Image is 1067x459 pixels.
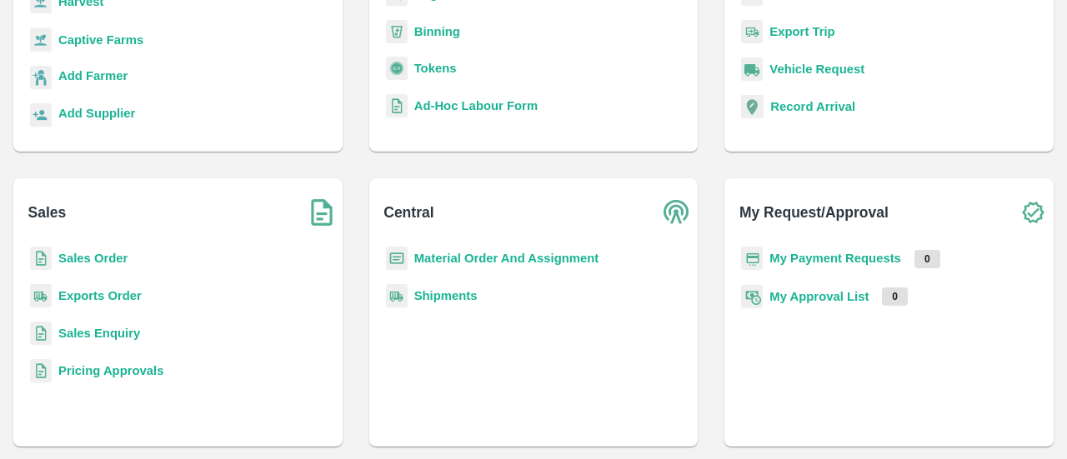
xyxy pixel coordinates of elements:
[882,287,908,306] p: 0
[30,247,52,271] img: sales
[769,252,901,265] a: My Payment Requests
[386,94,408,118] img: sales
[301,192,343,233] img: soSales
[58,289,142,302] a: Exports Order
[58,327,140,340] a: Sales Enquiry
[386,20,408,43] img: bin
[741,95,764,118] img: recordArrival
[414,289,478,302] a: Shipments
[386,57,408,81] img: tokens
[58,67,128,89] a: Add Farmer
[414,25,460,38] a: Binning
[58,69,128,82] b: Add Farmer
[58,364,163,377] a: Pricing Approvals
[58,107,135,120] b: Add Supplier
[58,104,135,127] a: Add Supplier
[769,290,869,303] a: My Approval List
[386,247,408,271] img: centralMaterial
[30,284,52,308] img: shipments
[770,100,855,113] a: Record Arrival
[741,57,763,82] img: vehicle
[30,359,52,383] img: sales
[1012,192,1054,233] img: check
[30,27,52,52] img: harvest
[58,33,143,47] a: Captive Farms
[739,201,889,224] b: My Request/Approval
[741,20,763,44] img: delivery
[741,284,763,309] img: approval
[914,250,940,268] p: 0
[30,322,52,346] img: sales
[28,201,67,224] b: Sales
[58,252,128,265] a: Sales Order
[414,99,538,112] a: Ad-Hoc Labour Form
[383,201,433,224] b: Central
[414,62,457,75] a: Tokens
[30,66,52,90] img: farmer
[741,247,763,271] img: payment
[769,25,834,38] a: Export Trip
[386,284,408,308] img: shipments
[656,192,698,233] img: central
[769,62,864,76] a: Vehicle Request
[414,252,599,265] a: Material Order And Assignment
[30,103,52,127] img: supplier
